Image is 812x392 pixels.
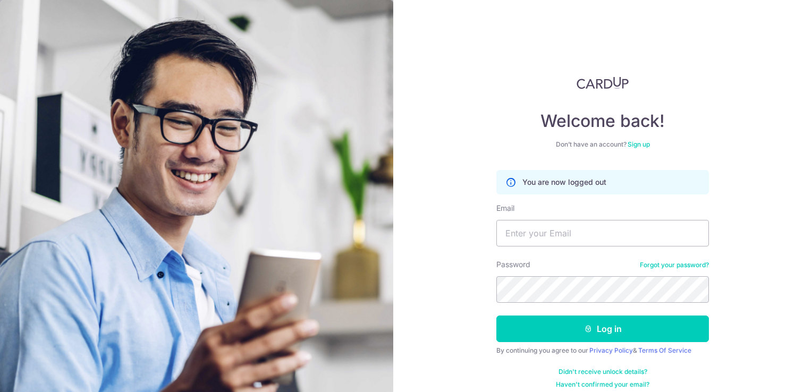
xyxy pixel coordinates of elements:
[577,76,629,89] img: CardUp Logo
[496,140,709,149] div: Don’t have an account?
[638,346,691,354] a: Terms Of Service
[589,346,633,354] a: Privacy Policy
[496,346,709,355] div: By continuing you agree to our &
[559,368,647,376] a: Didn't receive unlock details?
[556,380,649,389] a: Haven't confirmed your email?
[640,261,709,269] a: Forgot your password?
[628,140,650,148] a: Sign up
[496,203,514,214] label: Email
[496,110,709,132] h4: Welcome back!
[496,220,709,246] input: Enter your Email
[496,316,709,342] button: Log in
[496,259,530,270] label: Password
[522,177,606,188] p: You are now logged out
